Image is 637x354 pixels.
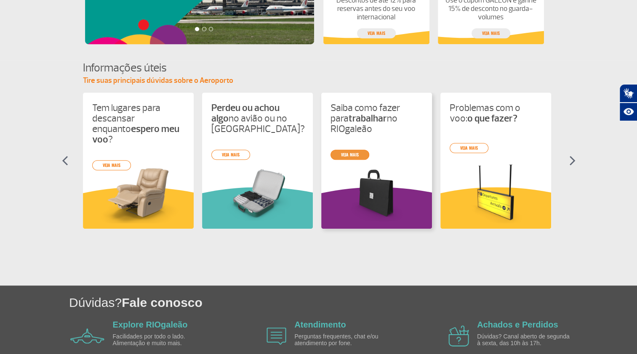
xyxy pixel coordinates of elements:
[211,150,250,160] a: veja mais
[357,28,396,38] a: veja mais
[83,187,194,229] img: amareloInformacoesUteis.svg
[321,187,432,229] img: roxoInformacoesUteis.svg
[472,28,510,38] a: veja mais
[450,103,542,124] p: Problemas com o voo:
[122,296,203,309] span: Fale conosco
[83,60,554,76] h4: Informações úteis
[619,84,637,121] div: Plugin de acessibilidade da Hand Talk.
[440,187,551,229] img: amareloInformacoesUteis.svg
[477,333,574,346] p: Dúvidas? Canal aberto de segunda à sexta, das 10h às 17h.
[349,112,387,124] strong: trabalhar
[330,150,369,160] a: veja mais
[202,187,313,229] img: verdeInformacoesUteis.svg
[92,160,131,170] a: veja mais
[211,102,280,124] strong: Perdeu ou achou algo
[450,163,542,223] img: card%20informa%C3%A7%C3%B5es%205.png
[450,143,488,153] a: veja mais
[569,156,576,166] img: seta-direita
[113,320,188,329] a: Explore RIOgaleão
[113,333,210,346] p: Facilidades por todo o lado. Alimentação e muito mais.
[294,320,346,329] a: Atendimento
[92,123,179,145] strong: espero meu voo
[330,163,423,223] img: card%20informa%C3%A7%C3%B5es%202.png
[267,328,286,345] img: airplane icon
[83,76,554,86] p: Tire suas principais dúvidas sobre o Aeroporto
[330,103,423,134] p: Saiba como fazer para no RIOgaleão
[69,294,637,311] h1: Dúvidas?
[211,103,304,134] p: no avião ou no [GEOGRAPHIC_DATA]?
[92,103,184,145] p: Tem lugares para descansar enquanto ?
[448,325,469,346] img: airplane icon
[211,163,304,223] img: problema-bagagem.png
[294,333,391,346] p: Perguntas frequentes, chat e/ou atendimento por fone.
[477,320,558,329] a: Achados e Perdidos
[467,112,517,124] strong: o que fazer?
[619,103,637,121] button: Abrir recursos assistivos.
[62,156,68,166] img: seta-esquerda
[619,84,637,103] button: Abrir tradutor de língua de sinais.
[70,328,104,343] img: airplane icon
[92,163,184,223] img: card%20informa%C3%A7%C3%B5es%204.png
